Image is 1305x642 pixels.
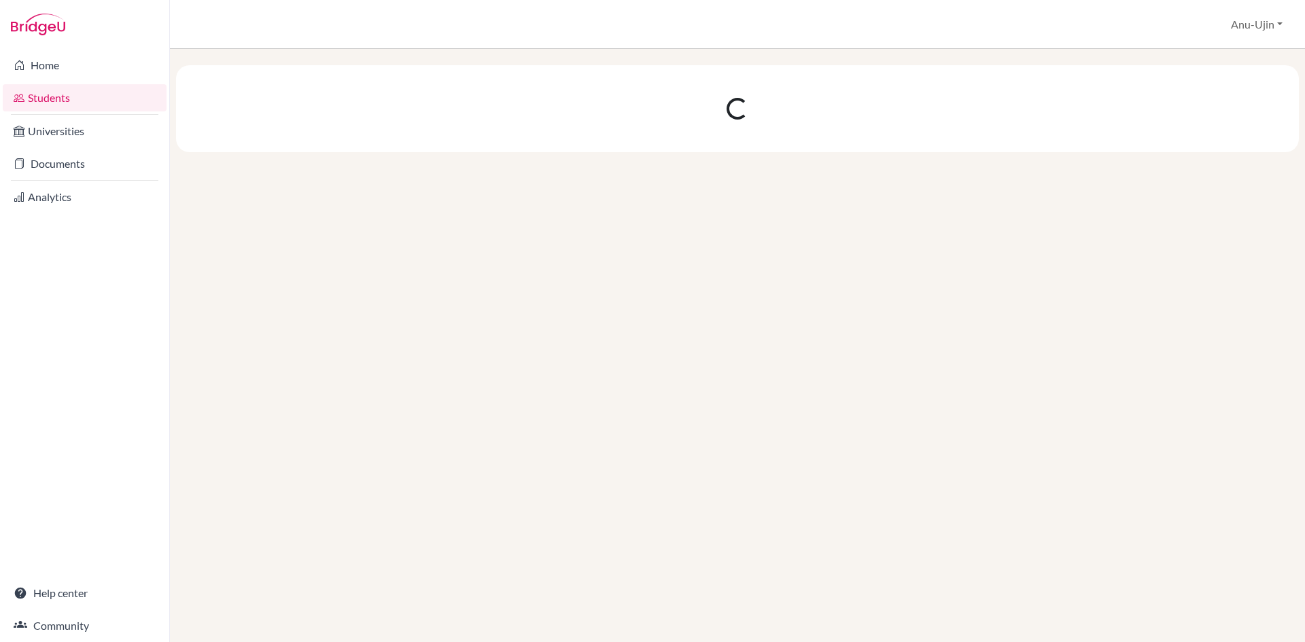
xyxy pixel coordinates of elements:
a: Analytics [3,183,167,211]
a: Community [3,612,167,639]
a: Documents [3,150,167,177]
button: Anu-Ujin [1225,12,1289,37]
a: Home [3,52,167,79]
a: Universities [3,118,167,145]
a: Students [3,84,167,111]
a: Help center [3,579,167,607]
img: Bridge-U [11,14,65,35]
